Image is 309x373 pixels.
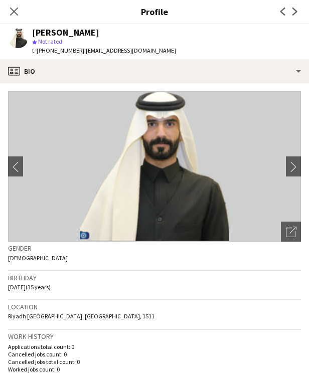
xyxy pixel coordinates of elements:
img: Crew avatar or photo [8,91,301,242]
h3: Gender [8,244,301,253]
h3: Work history [8,332,301,341]
p: Worked jobs count: 0 [8,365,301,373]
p: Applications total count: 0 [8,343,301,350]
p: Cancelled jobs count: 0 [8,350,301,358]
span: Not rated [38,38,62,45]
span: [DEMOGRAPHIC_DATA] [8,254,68,262]
span: t. [PHONE_NUMBER] [32,47,84,54]
span: Riyadh [GEOGRAPHIC_DATA], [GEOGRAPHIC_DATA], 1511 [8,312,154,320]
span: [DATE] (35 years) [8,283,51,291]
h3: Birthday [8,273,301,282]
div: Open photos pop-in [281,222,301,242]
h3: Location [8,302,301,311]
span: | [EMAIL_ADDRESS][DOMAIN_NAME] [84,47,176,54]
p: Cancelled jobs total count: 0 [8,358,301,365]
div: [PERSON_NAME] [32,28,99,37]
